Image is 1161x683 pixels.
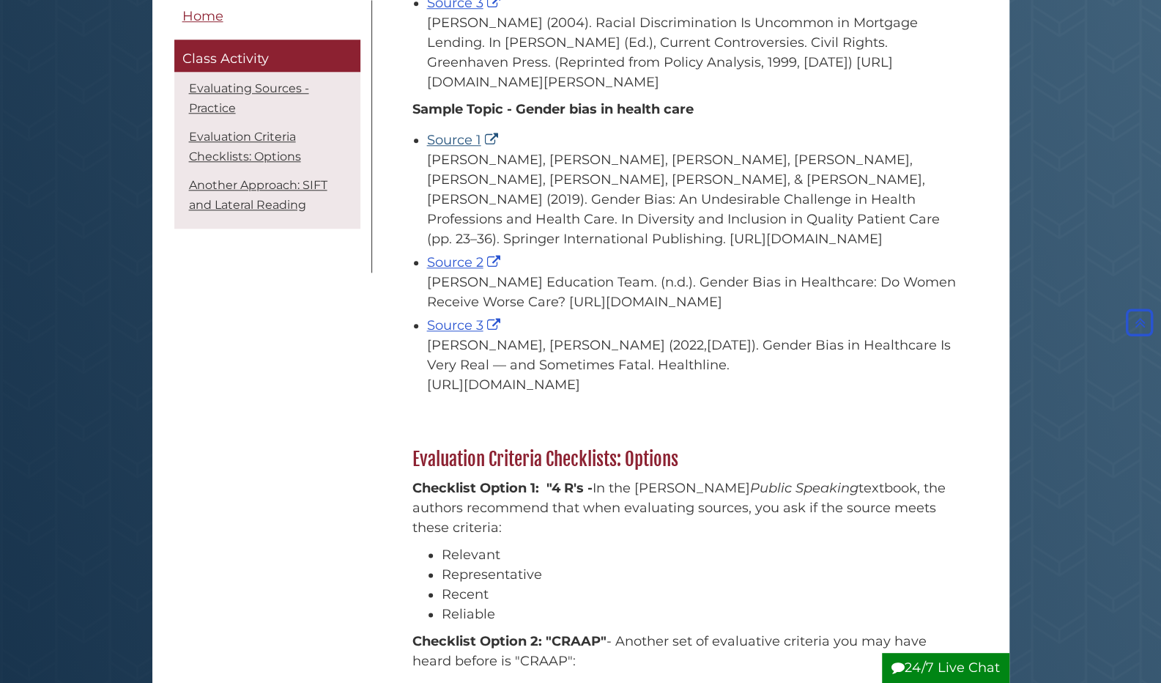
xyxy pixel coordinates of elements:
[427,317,504,333] a: Source 3
[427,336,958,395] div: [PERSON_NAME], [PERSON_NAME] (2022,[DATE]). Gender Bias in Healthcare Is Very Real — and Sometime...
[427,132,502,148] a: Source 1
[1122,315,1157,331] a: Back to Top
[412,633,607,649] strong: Checklist Option 2: "CRAAP"
[182,51,269,67] span: Class Activity
[174,40,360,73] a: Class Activity
[182,8,223,24] span: Home
[412,480,593,496] strong: Checklist Option 1: "4 R's -
[442,585,958,605] li: Recent
[442,605,958,624] li: Reliable
[442,565,958,585] li: Representative
[189,81,309,115] a: Evaluating Sources - Practice
[427,273,958,312] div: [PERSON_NAME] Education Team. (n.d.). Gender Bias in Healthcare: Do Women Receive Worse Care? [UR...
[412,479,958,538] p: In the [PERSON_NAME] textbook, the authors recommend that when evaluating sources, you ask if the...
[412,101,694,117] b: Sample Topic - Gender bias in health care
[750,480,858,496] em: Public Speaking
[427,150,958,249] div: [PERSON_NAME], [PERSON_NAME], [PERSON_NAME], [PERSON_NAME], [PERSON_NAME], [PERSON_NAME], [PERSON...
[189,130,301,163] a: Evaluation Criteria Checklists: Options
[427,13,958,92] div: [PERSON_NAME] (2004). Racial Discrimination Is Uncommon in Mortgage Lending. In [PERSON_NAME] (Ed...
[412,632,958,671] p: - Another set of evaluative criteria you may have heard before is "CRAAP":
[189,178,327,212] a: Another Approach: SIFT and Lateral Reading
[405,448,965,471] h2: Evaluation Criteria Checklists: Options
[882,653,1009,683] button: 24/7 Live Chat
[442,545,958,565] li: Relevant
[427,254,504,270] a: Source 2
